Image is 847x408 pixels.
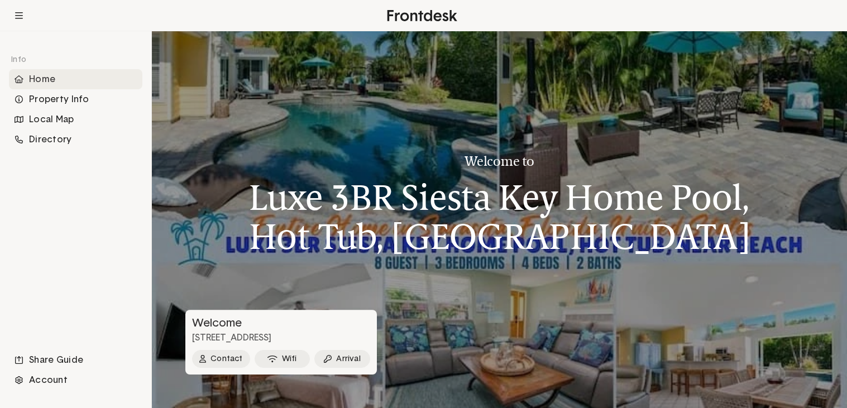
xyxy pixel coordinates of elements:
[9,370,142,390] div: Account
[314,350,370,368] button: Arrival
[9,69,142,89] li: Navigation item
[9,350,142,370] div: Share Guide
[9,69,142,89] div: Home
[9,89,142,109] li: Navigation item
[192,350,250,368] button: Contact
[255,350,310,368] button: Wifi
[9,109,142,129] div: Local Map
[9,129,142,150] li: Navigation item
[185,316,375,330] h3: Welcome
[9,129,142,150] div: Directory
[9,350,142,370] li: Navigation item
[221,154,779,169] h3: Welcome to
[9,89,142,109] div: Property Info
[221,178,779,257] h1: Luxe 3BR Siesta Key Home Pool, Hot Tub, [GEOGRAPHIC_DATA]
[185,332,377,344] p: [STREET_ADDRESS]
[9,370,142,390] li: Navigation item
[9,109,142,129] li: Navigation item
